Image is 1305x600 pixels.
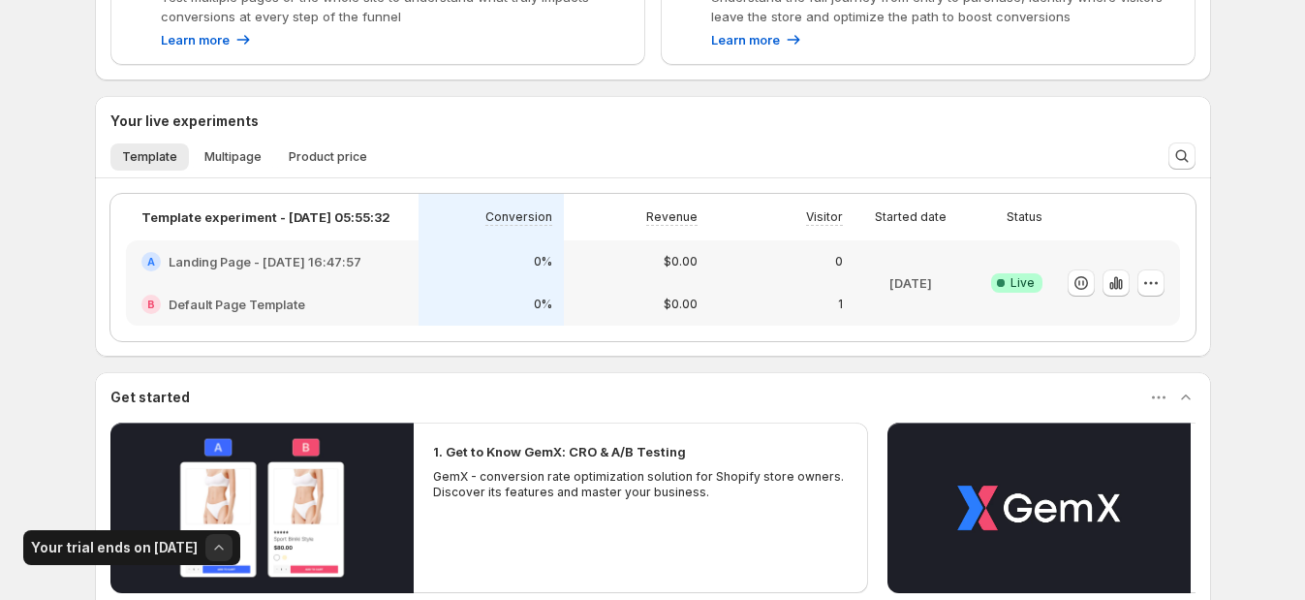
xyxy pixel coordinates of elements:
[664,297,698,312] p: $0.00
[169,295,305,314] h2: Default Page Template
[110,423,414,593] button: Play video
[534,297,552,312] p: 0%
[835,254,843,269] p: 0
[161,30,230,49] p: Learn more
[838,297,843,312] p: 1
[433,442,686,461] h2: 1. Get to Know GemX: CRO & A/B Testing
[711,30,780,49] p: Learn more
[534,254,552,269] p: 0%
[110,388,190,407] h3: Get started
[646,209,698,225] p: Revenue
[806,209,843,225] p: Visitor
[485,209,552,225] p: Conversion
[887,423,1191,593] button: Play video
[875,209,947,225] p: Started date
[147,256,155,268] h2: A
[141,207,390,227] p: Template experiment - [DATE] 05:55:32
[31,538,198,557] h3: Your trial ends on [DATE]
[433,469,850,500] p: GemX - conversion rate optimization solution for Shopify store owners. Discover its features and ...
[1007,209,1042,225] p: Status
[1010,275,1035,291] span: Live
[204,149,262,165] span: Multipage
[147,299,155,310] h2: B
[664,254,698,269] p: $0.00
[161,30,253,49] a: Learn more
[1168,142,1196,170] button: Search and filter results
[122,149,177,165] span: Template
[289,149,367,165] span: Product price
[711,30,803,49] a: Learn more
[169,252,361,271] h2: Landing Page - [DATE] 16:47:57
[110,111,259,131] h3: Your live experiments
[889,273,932,293] p: [DATE]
